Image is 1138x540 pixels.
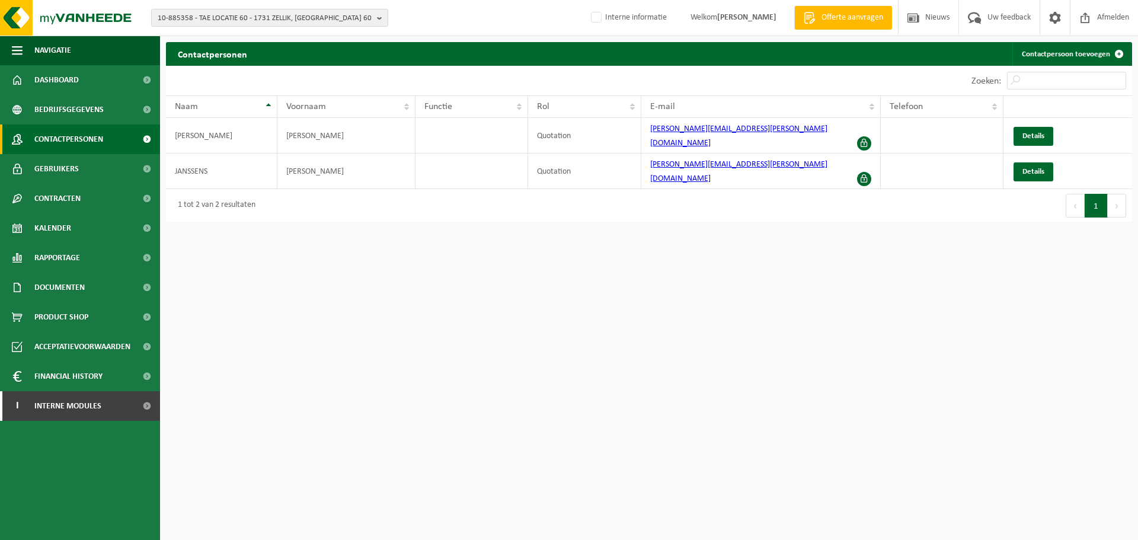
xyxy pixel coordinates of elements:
td: [PERSON_NAME] [277,118,415,154]
span: Rapportage [34,243,80,273]
h2: Contactpersonen [166,42,259,65]
td: [PERSON_NAME] [277,154,415,189]
button: 1 [1085,194,1108,218]
span: Contracten [34,184,81,213]
a: Details [1014,162,1053,181]
div: 1 tot 2 van 2 resultaten [172,195,255,216]
span: Documenten [34,273,85,302]
button: Previous [1066,194,1085,218]
span: Details [1022,168,1044,175]
span: E-mail [650,102,675,111]
span: Contactpersonen [34,124,103,154]
button: 10-885358 - TAE LOCATIE 60 - 1731 ZELLIK, [GEOGRAPHIC_DATA] 60 [151,9,388,27]
span: Bedrijfsgegevens [34,95,104,124]
span: Product Shop [34,302,88,332]
span: 10-885358 - TAE LOCATIE 60 - 1731 ZELLIK, [GEOGRAPHIC_DATA] 60 [158,9,372,27]
td: JANSSENS [166,154,277,189]
a: [PERSON_NAME][EMAIL_ADDRESS][PERSON_NAME][DOMAIN_NAME] [650,124,827,148]
a: Offerte aanvragen [794,6,892,30]
label: Interne informatie [589,9,667,27]
label: Zoeken: [971,76,1001,86]
a: [PERSON_NAME][EMAIL_ADDRESS][PERSON_NAME][DOMAIN_NAME] [650,160,827,183]
span: Functie [424,102,452,111]
span: I [12,391,23,421]
td: Quotation [528,118,641,154]
span: Kalender [34,213,71,243]
a: Details [1014,127,1053,146]
span: Dashboard [34,65,79,95]
span: Offerte aanvragen [819,12,886,24]
span: Acceptatievoorwaarden [34,332,130,362]
td: [PERSON_NAME] [166,118,277,154]
span: Voornaam [286,102,326,111]
span: Gebruikers [34,154,79,184]
span: Telefoon [890,102,923,111]
span: Naam [175,102,198,111]
strong: [PERSON_NAME] [717,13,776,22]
span: Interne modules [34,391,101,421]
span: Financial History [34,362,103,391]
span: Rol [537,102,549,111]
span: Navigatie [34,36,71,65]
td: Quotation [528,154,641,189]
a: Contactpersoon toevoegen [1012,42,1131,66]
span: Details [1022,132,1044,140]
button: Next [1108,194,1126,218]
